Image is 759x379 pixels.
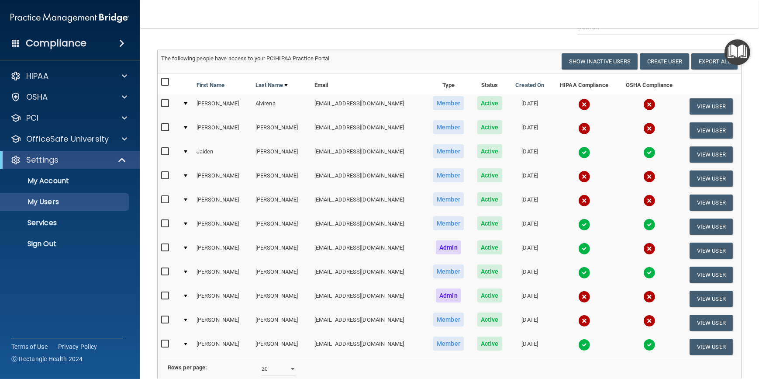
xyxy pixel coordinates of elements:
[643,170,655,183] img: cross.ca9f0e7f.svg
[311,143,426,167] td: [EMAIL_ADDRESS][DOMAIN_NAME]
[691,53,738,70] a: Export All
[193,263,252,287] td: [PERSON_NAME]
[509,118,552,143] td: [DATE]
[252,215,311,239] td: [PERSON_NAME]
[509,287,552,311] td: [DATE]
[252,287,311,311] td: [PERSON_NAME]
[578,146,590,159] img: tick.e7d51cea.svg
[643,267,655,279] img: tick.e7d51cea.svg
[426,73,471,94] th: Type
[252,94,311,118] td: Alvirena
[433,144,464,158] span: Member
[690,122,733,139] button: View User
[6,177,125,185] p: My Account
[311,118,426,143] td: [EMAIL_ADDRESS][DOMAIN_NAME]
[551,73,617,94] th: HIPAA Compliance
[6,240,125,248] p: Sign Out
[311,263,426,287] td: [EMAIL_ADDRESS][DOMAIN_NAME]
[26,134,109,144] p: OfficeSafe University
[578,122,590,135] img: cross.ca9f0e7f.svg
[477,144,502,158] span: Active
[690,339,733,355] button: View User
[10,113,127,123] a: PCI
[311,167,426,191] td: [EMAIL_ADDRESS][DOMAIN_NAME]
[433,337,464,351] span: Member
[252,335,311,358] td: [PERSON_NAME]
[477,192,502,206] span: Active
[724,39,750,65] button: Open Resource Center
[252,143,311,167] td: [PERSON_NAME]
[477,240,502,254] span: Active
[433,313,464,327] span: Member
[311,335,426,358] td: [EMAIL_ADDRESS][DOMAIN_NAME]
[690,170,733,187] button: View User
[58,342,97,351] a: Privacy Policy
[193,239,252,263] td: [PERSON_NAME]
[26,155,59,165] p: Settings
[477,168,502,182] span: Active
[26,71,48,81] p: HIPAA
[252,191,311,215] td: [PERSON_NAME]
[311,73,426,94] th: Email
[640,53,689,70] button: Create User
[509,94,552,118] td: [DATE]
[477,96,502,110] span: Active
[11,355,83,363] span: Ⓒ Rectangle Health 2024
[578,291,590,303] img: cross.ca9f0e7f.svg
[578,243,590,255] img: tick.e7d51cea.svg
[6,219,125,227] p: Services
[433,168,464,182] span: Member
[643,219,655,231] img: tick.e7d51cea.svg
[509,335,552,358] td: [DATE]
[562,53,638,70] button: Show Inactive Users
[643,146,655,159] img: tick.e7d51cea.svg
[311,239,426,263] td: [EMAIL_ADDRESS][DOMAIN_NAME]
[193,335,252,358] td: [PERSON_NAME]
[690,315,733,331] button: View User
[509,215,552,239] td: [DATE]
[643,122,655,135] img: cross.ca9f0e7f.svg
[193,215,252,239] td: [PERSON_NAME]
[477,264,502,278] span: Active
[578,219,590,231] img: tick.e7d51cea.svg
[252,118,311,143] td: [PERSON_NAME]
[477,337,502,351] span: Active
[643,243,655,255] img: cross.ca9f0e7f.svg
[643,98,655,111] img: cross.ca9f0e7f.svg
[193,118,252,143] td: [PERSON_NAME]
[477,120,502,134] span: Active
[161,55,330,62] span: The following people have access to your PCIHIPAA Practice Portal
[6,198,125,206] p: My Users
[10,71,127,81] a: HIPAA
[26,37,86,49] h4: Compliance
[643,195,655,207] img: cross.ca9f0e7f.svg
[643,339,655,351] img: tick.e7d51cea.svg
[433,96,464,110] span: Member
[690,98,733,115] button: View User
[436,240,461,254] span: Admin
[311,94,426,118] td: [EMAIL_ADDRESS][DOMAIN_NAME]
[643,291,655,303] img: cross.ca9f0e7f.svg
[252,239,311,263] td: [PERSON_NAME]
[578,315,590,327] img: cross.ca9f0e7f.svg
[433,192,464,206] span: Member
[311,215,426,239] td: [EMAIL_ADDRESS][DOMAIN_NAME]
[690,219,733,235] button: View User
[578,98,590,111] img: cross.ca9f0e7f.svg
[26,113,38,123] p: PCI
[578,267,590,279] img: tick.e7d51cea.svg
[690,291,733,307] button: View User
[509,263,552,287] td: [DATE]
[311,287,426,311] td: [EMAIL_ADDRESS][DOMAIN_NAME]
[477,289,502,303] span: Active
[193,311,252,335] td: [PERSON_NAME]
[578,195,590,207] img: cross.ca9f0e7f.svg
[433,264,464,278] span: Member
[690,146,733,163] button: View User
[193,287,252,311] td: [PERSON_NAME]
[10,155,127,165] a: Settings
[311,311,426,335] td: [EMAIL_ADDRESS][DOMAIN_NAME]
[509,239,552,263] td: [DATE]
[477,313,502,327] span: Active
[252,167,311,191] td: [PERSON_NAME]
